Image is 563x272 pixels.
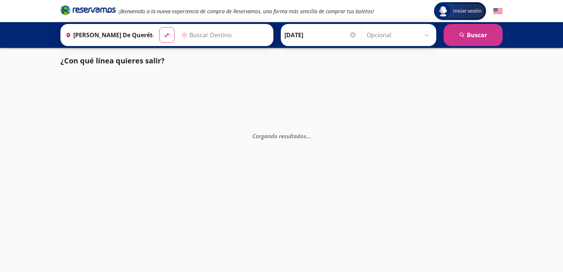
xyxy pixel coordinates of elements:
[179,26,269,44] input: Buscar Destino
[60,4,116,18] a: Brand Logo
[367,26,433,44] input: Opcional
[444,24,503,46] button: Buscar
[493,7,503,16] button: English
[284,26,357,44] input: Elegir Fecha
[63,26,153,44] input: Buscar Origen
[60,4,116,15] i: Brand Logo
[252,132,311,140] em: Cargando resultados
[450,7,485,15] span: Iniciar sesión
[60,55,165,66] p: ¿Con qué línea quieres salir?
[306,132,308,140] span: .
[308,132,309,140] span: .
[309,132,311,140] span: .
[119,8,374,15] em: ¡Bienvenido a la nueva experiencia de compra de Reservamos, una forma más sencilla de comprar tus...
